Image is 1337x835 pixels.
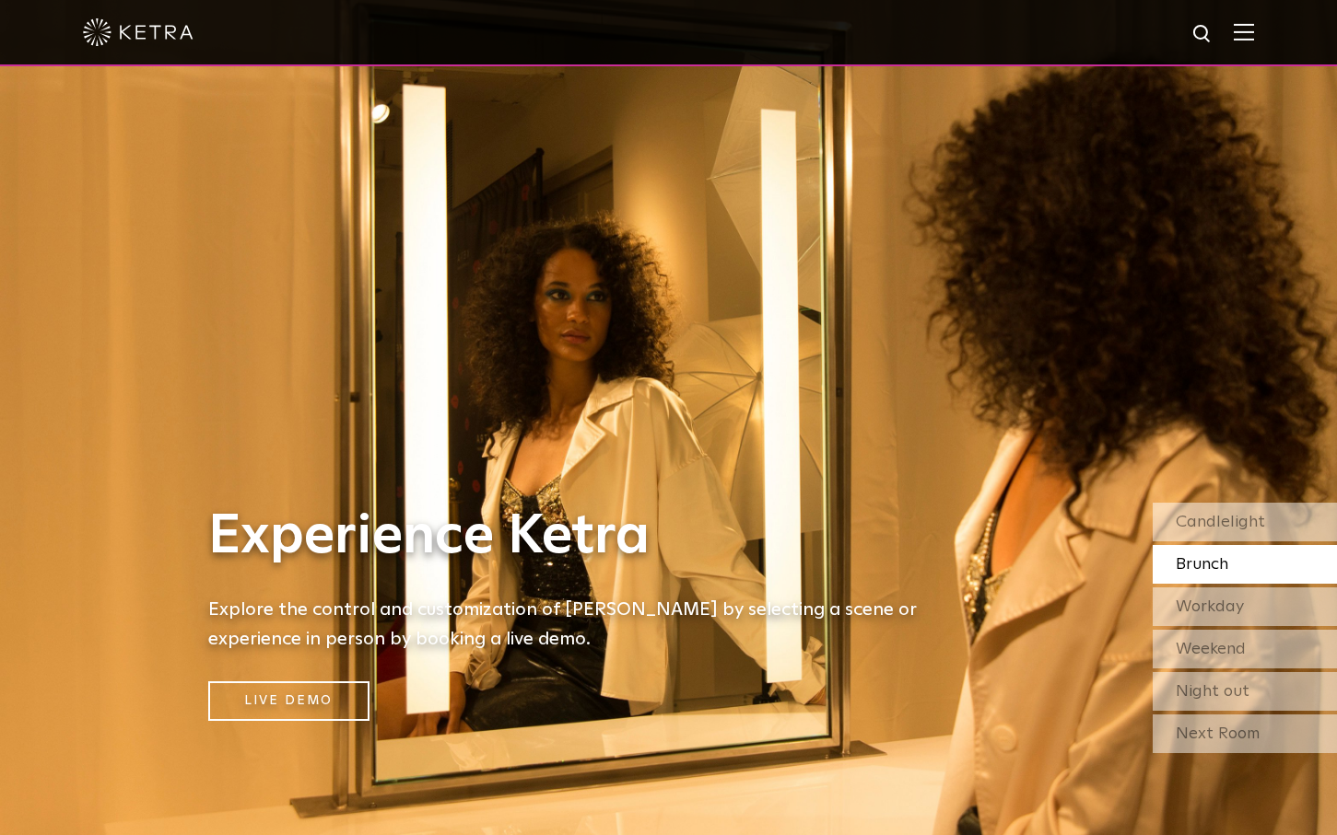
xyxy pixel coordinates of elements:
span: Night out [1176,683,1249,700]
span: Candlelight [1176,514,1265,530]
h5: Explore the control and customization of [PERSON_NAME] by selecting a scene or experience in pers... [208,595,945,654]
span: Brunch [1176,556,1228,573]
img: ketra-logo-2019-white [83,18,194,46]
h1: Experience Ketra [208,506,945,567]
a: Live Demo [208,681,369,721]
img: Hamburger%20Nav.svg [1234,23,1254,41]
div: Next Room [1153,714,1337,753]
img: search icon [1191,23,1214,46]
span: Weekend [1176,641,1246,657]
span: Workday [1176,598,1244,615]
